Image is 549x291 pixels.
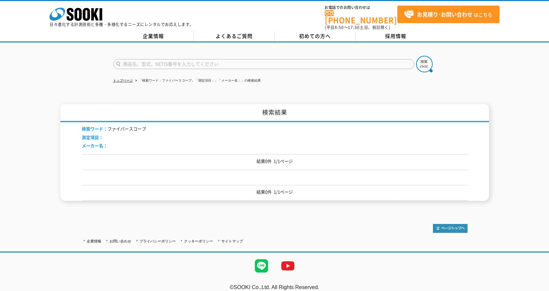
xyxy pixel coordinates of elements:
[139,239,176,243] a: プライバシーポリシー
[325,6,397,10] span: お電話でのお問い合わせは
[404,10,492,19] span: はこちら
[109,239,131,243] a: お問い合わせ
[275,31,355,41] a: 初めての方へ
[82,142,107,149] span: メーカー名：
[113,59,414,69] input: 商品名、型式、NETIS番号を入力してください
[275,253,301,279] img: YouTube
[417,10,473,18] strong: お見積り･お問い合わせ
[299,32,331,40] span: 初めての方へ
[335,24,344,30] span: 8:50
[184,239,213,243] a: クッキーポリシー
[248,253,275,279] img: LINE
[82,126,107,132] span: 検索ワード：
[82,126,146,132] li: ファイバースコープ
[221,239,243,243] a: サイトマップ
[397,6,500,23] a: お見積り･お問い合わせはこちら
[60,104,489,122] h1: 検索結果
[325,10,397,24] a: [PHONE_NUMBER]
[433,224,468,233] img: トップページへ
[113,79,133,82] a: トップページ
[416,56,433,72] img: btn_search.png
[113,31,194,41] a: 企業情報
[82,134,103,140] span: 測定項目：
[355,31,436,41] a: 採用情報
[348,24,360,30] span: 17:30
[82,189,468,196] p: 結果0件 1/1ページ
[82,158,468,165] p: 結果0件 1/1ページ
[134,77,261,84] li: 「検索ワード：ファイバースコープ」「測定項目：」「メーカー名：」の検索結果
[325,24,390,30] span: (平日 ～ 土日、祝日除く)
[87,239,101,243] a: 企業情報
[194,31,275,41] a: よくあるご質問
[49,22,194,26] p: 日々進化する計測技術と多種・多様化するニーズにレンタルでお応えします。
